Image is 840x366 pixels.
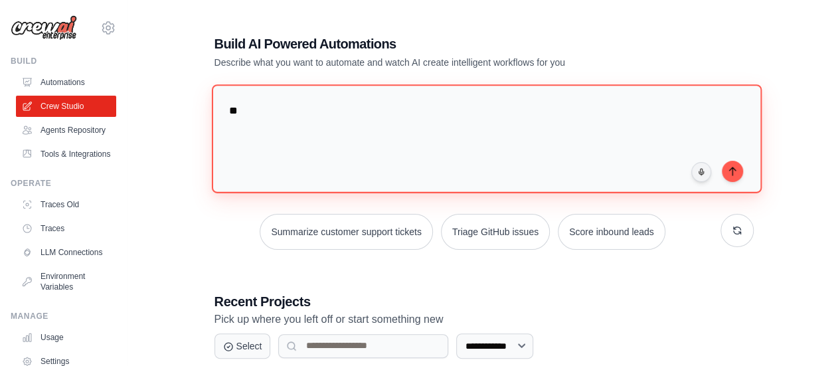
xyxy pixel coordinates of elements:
a: Automations [16,72,116,93]
p: Pick up where you left off or start something new [214,311,754,328]
img: Logo [11,15,77,41]
button: Score inbound leads [558,214,665,250]
a: Usage [16,327,116,348]
a: Tools & Integrations [16,143,116,165]
div: Build [11,56,116,66]
button: Triage GitHub issues [441,214,550,250]
div: Manage [11,311,116,321]
a: LLM Connections [16,242,116,263]
a: Agents Repository [16,120,116,141]
a: Traces [16,218,116,239]
a: Traces Old [16,194,116,215]
h3: Recent Projects [214,292,754,311]
iframe: Chat Widget [774,302,840,366]
a: Environment Variables [16,266,116,298]
button: Select [214,333,271,359]
button: Click to speak your automation idea [691,162,711,182]
a: Crew Studio [16,96,116,117]
h1: Build AI Powered Automations [214,35,661,53]
button: Get new suggestions [720,214,754,247]
div: Operate [11,178,116,189]
p: Describe what you want to automate and watch AI create intelligent workflows for you [214,56,661,69]
button: Summarize customer support tickets [260,214,432,250]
